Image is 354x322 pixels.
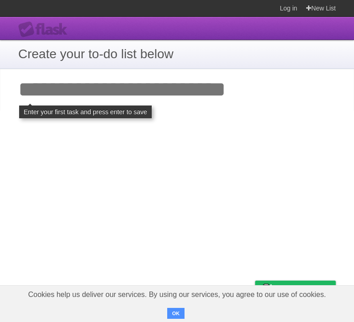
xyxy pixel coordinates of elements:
img: Buy me a coffee [260,281,272,297]
h1: Create your to-do list below [18,45,336,64]
span: Cookies help us deliver our services. By using our services, you agree to our use of cookies. [19,286,335,304]
span: Buy me a coffee [274,281,331,297]
a: Buy me a coffee [255,281,336,297]
button: OK [167,308,185,319]
div: Flask [18,21,73,38]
